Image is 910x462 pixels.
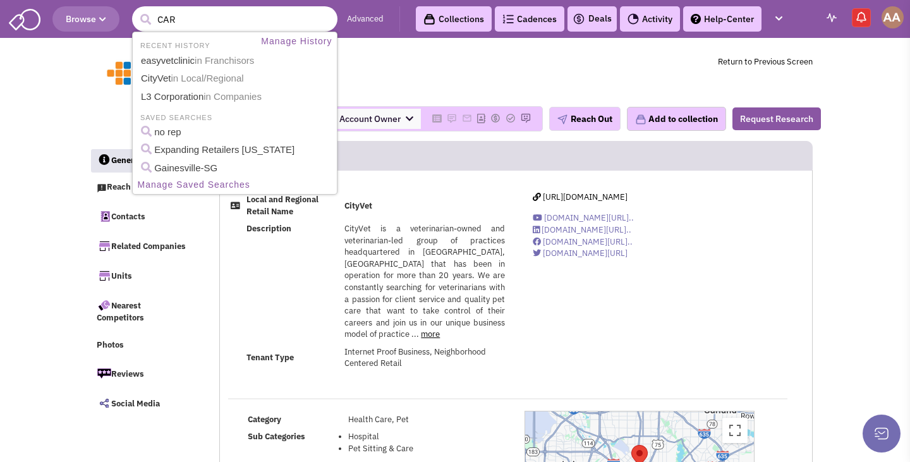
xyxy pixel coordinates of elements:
a: Contacts [90,203,193,229]
button: Browse [52,6,119,32]
span: [DOMAIN_NAME][URL].. [543,236,633,247]
a: Collections [416,6,492,32]
span: Account Owner [332,109,421,129]
img: SmartAdmin [9,6,40,30]
a: Manage History [258,33,336,49]
a: [DOMAIN_NAME][URL].. [533,236,633,247]
a: [DOMAIN_NAME][URL] [533,248,628,258]
b: Tenant Type [246,352,294,363]
a: more [421,329,440,339]
span: [URL][DOMAIN_NAME] [543,191,628,202]
span: in Local/Regional [171,73,244,83]
li: Hospital [348,431,505,443]
b: Category [248,414,281,425]
img: Please add to your accounts [447,113,457,123]
img: icon-collection-lavender-black.svg [423,13,435,25]
img: icon-collection-lavender.png [635,114,646,125]
button: Toggle fullscreen view [722,418,748,443]
button: Add to collection [627,107,726,131]
b: CityVet [344,200,372,211]
li: SAVED SEARCHES [134,110,336,123]
a: Nearest Competitors [90,292,193,331]
b: Sub Categories [248,431,305,442]
a: General Info [91,149,193,173]
a: L3 Corporationin Companies [137,88,335,106]
a: CityVetin Local/Regional [137,70,335,87]
input: Search [132,6,337,32]
a: Deals [573,11,612,27]
a: Manage Saved Searches [134,177,336,193]
img: Abe Arteaga [882,6,904,28]
a: Activity [620,6,680,32]
a: easyvetclinicin Franchisors [137,52,335,70]
a: Social Media [90,390,193,416]
a: Cadences [495,6,564,32]
span: [DOMAIN_NAME][URL].. [544,212,634,223]
a: Related Companies [90,233,193,259]
img: Please add to your accounts [521,113,531,123]
img: Please add to your accounts [506,113,516,123]
a: Reach Out Tips [90,176,193,200]
a: [DOMAIN_NAME][URL].. [533,212,634,223]
span: [DOMAIN_NAME][URL] [543,248,628,258]
td: Health Care, Pet [346,411,508,428]
img: help.png [691,14,701,24]
span: CityVet is a veterinarian-owned and veterinarian-led group of practices headquartered in [GEOGRAP... [344,223,505,339]
a: Help-Center [683,6,761,32]
span: Browse [66,13,106,25]
img: icon-deals.svg [573,11,585,27]
img: Activity.png [628,13,639,25]
b: Description [246,223,291,234]
a: Units [90,262,193,289]
img: Please add to your accounts [490,113,500,123]
span: in Franchisors [195,55,254,66]
a: Reviews [90,360,193,387]
a: [URL][DOMAIN_NAME] [533,191,628,202]
img: Cadences_logo.png [502,15,514,23]
a: no rep [137,124,335,141]
a: Return to Previous Screen [718,56,813,67]
span: [DOMAIN_NAME][URL].. [542,224,631,235]
a: Photos [90,334,193,358]
img: plane.png [557,114,567,125]
button: Request Research [732,107,821,130]
a: [DOMAIN_NAME][URL].. [533,224,631,235]
img: Please add to your accounts [462,113,472,123]
button: Reach Out [549,107,621,131]
span: in Companies [203,91,262,102]
li: RECENT HISTORY [134,38,214,51]
b: Local and Regional Retail Name [246,194,318,217]
td: Internet Proof Business, Neighborhood Centered Retail [342,343,508,372]
a: Advanced [347,13,384,25]
a: Gainesville-SG [137,160,335,177]
li: Pet Sitting & Care [348,443,505,455]
a: Expanding Retailers [US_STATE] [137,142,335,159]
